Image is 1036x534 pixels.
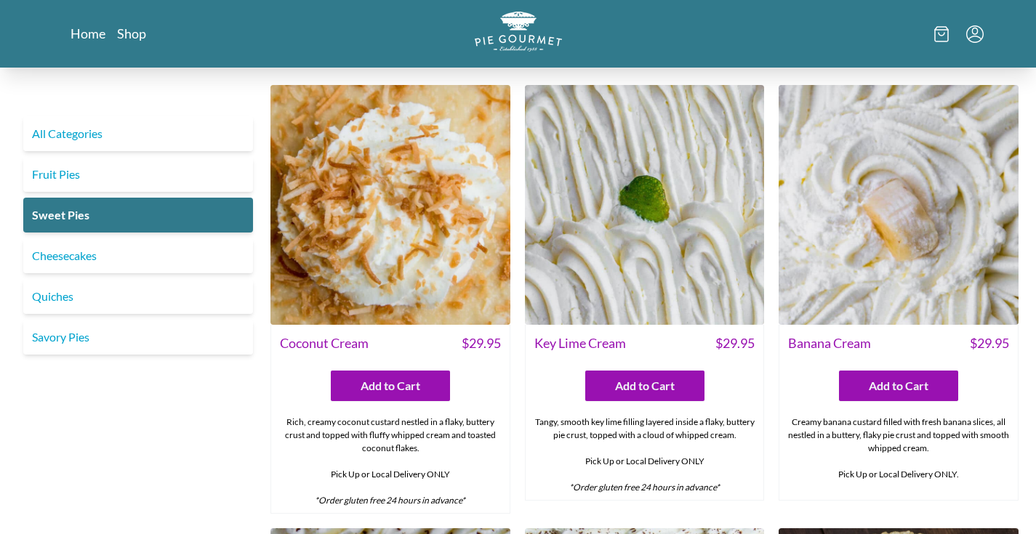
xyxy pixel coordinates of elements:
span: Key Lime Cream [534,333,626,353]
button: Add to Cart [331,371,450,401]
span: $ 29.95 [970,333,1009,353]
span: Banana Cream [788,333,871,353]
span: Add to Cart [869,377,928,395]
span: $ 29.95 [715,333,755,353]
em: *Order gluten free 24 hours in advance* [569,482,720,493]
a: All Categories [23,116,253,151]
a: Quiches [23,279,253,314]
div: Tangy, smooth key lime filling layered inside a flaky, buttery pie crust, topped with a cloud of ... [526,410,764,500]
a: Logo [475,12,562,56]
button: Add to Cart [839,371,958,401]
a: Savory Pies [23,320,253,355]
img: Banana Cream [779,85,1019,325]
img: Coconut Cream [270,85,510,325]
span: Add to Cart [361,377,420,395]
a: Sweet Pies [23,198,253,232]
em: *Order gluten free 24 hours in advance* [315,495,465,506]
a: Shop [117,25,146,42]
div: Creamy banana custard filled with fresh banana slices, all nestled in a buttery, flaky pie crust ... [779,410,1018,500]
a: Cheesecakes [23,238,253,273]
span: Add to Cart [615,377,675,395]
span: Coconut Cream [280,333,369,353]
a: Home [71,25,105,42]
div: Rich, creamy coconut custard nestled in a flaky, buttery crust and topped with fluffy whipped cre... [271,410,510,513]
span: $ 29.95 [462,333,501,353]
button: Menu [966,25,984,43]
img: logo [475,12,562,52]
button: Add to Cart [585,371,704,401]
img: Key Lime Cream [525,85,765,325]
a: Fruit Pies [23,157,253,192]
